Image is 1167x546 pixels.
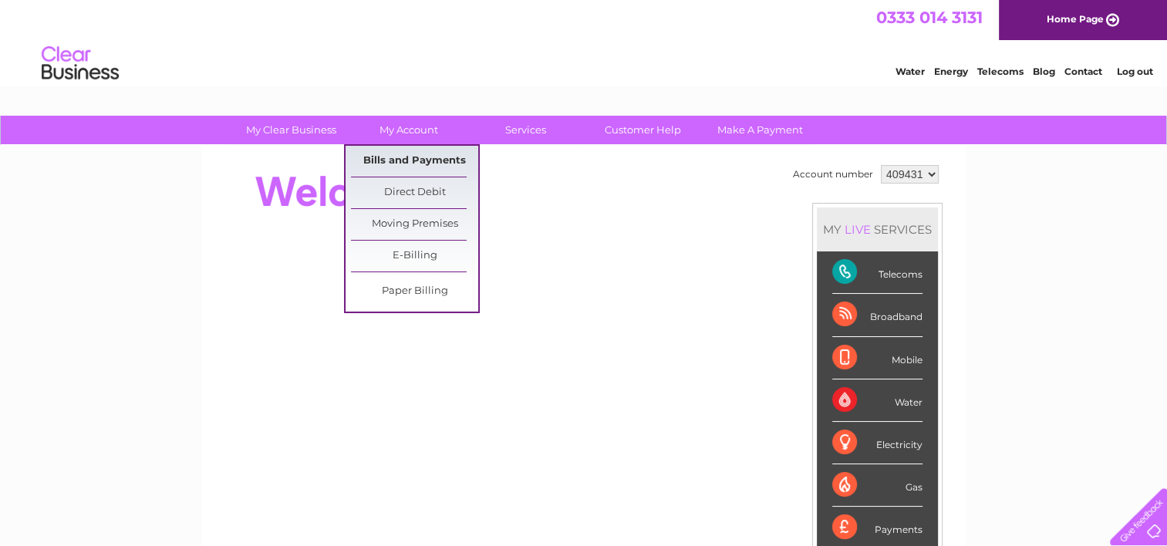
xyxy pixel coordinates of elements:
a: Telecoms [977,66,1024,77]
div: Telecoms [832,251,922,294]
div: Broadband [832,294,922,336]
a: Log out [1116,66,1152,77]
div: Gas [832,464,922,507]
a: My Clear Business [228,116,355,144]
div: Mobile [832,337,922,379]
div: LIVE [842,222,874,237]
a: Water [895,66,925,77]
img: logo.png [41,40,120,87]
a: Direct Debit [351,177,478,208]
a: Customer Help [579,116,707,144]
div: Clear Business is a trading name of Verastar Limited (registered in [GEOGRAPHIC_DATA] No. 3667643... [220,8,949,75]
a: Paper Billing [351,276,478,307]
div: Water [832,379,922,422]
a: Services [462,116,589,144]
div: MY SERVICES [817,207,938,251]
a: Bills and Payments [351,146,478,177]
a: Contact [1064,66,1102,77]
a: E-Billing [351,241,478,271]
td: Account number [789,161,877,187]
a: 0333 014 3131 [876,8,983,27]
a: My Account [345,116,472,144]
a: Blog [1033,66,1055,77]
a: Moving Premises [351,209,478,240]
div: Electricity [832,422,922,464]
a: Energy [934,66,968,77]
a: Make A Payment [696,116,824,144]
